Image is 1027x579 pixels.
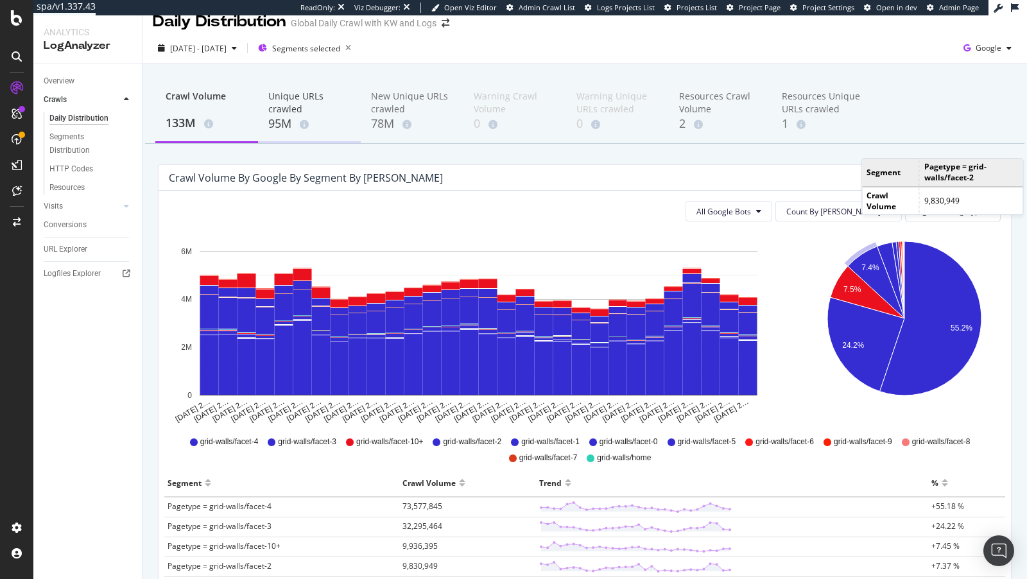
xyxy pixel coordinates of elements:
[600,436,658,447] span: grid-walls/facet-0
[597,3,655,12] span: Logs Projects List
[181,343,192,352] text: 2M
[597,453,651,463] span: grid-walls/home
[442,19,449,28] div: arrow-right-arrow-left
[474,90,556,116] div: Warning Crawl Volume
[371,90,453,116] div: New Unique URLs crawled
[44,39,132,53] div: LogAnalyzer
[786,206,881,217] span: Count By Day
[49,130,133,157] a: Segments Distribution
[354,3,401,13] div: Viz Debugger:
[44,26,132,39] div: Analytics
[834,436,892,447] span: grid-walls/facet-9
[166,90,248,114] div: Crawl Volume
[474,116,556,132] div: 0
[431,3,497,13] a: Open Viz Editor
[268,90,350,116] div: Unique URLs crawled
[169,232,788,424] svg: A chart.
[931,472,938,493] div: %
[168,560,272,571] span: Pagetype = grid-walls/facet-2
[291,17,436,30] div: Global Daily Crawl with KW and Logs
[677,3,717,12] span: Projects List
[912,436,971,447] span: grid-walls/facet-8
[44,218,133,232] a: Conversions
[519,453,578,463] span: grid-walls/facet-7
[200,436,259,447] span: grid-walls/facet-4
[49,181,133,194] a: Resources
[181,295,192,304] text: 4M
[976,42,1001,53] span: Google
[931,560,960,571] span: +7.37 %
[278,436,336,447] span: grid-walls/facet-3
[939,3,979,12] span: Admin Page
[49,181,85,194] div: Resources
[153,11,286,33] div: Daily Distribution
[755,436,814,447] span: grid-walls/facet-6
[49,112,133,125] a: Daily Distribution
[49,162,133,176] a: HTTP Codes
[679,116,761,132] div: 2
[402,521,442,531] span: 32,295,464
[862,159,919,186] td: Segment
[861,264,879,273] text: 7.4%
[181,247,192,256] text: 6M
[49,162,93,176] div: HTTP Codes
[739,3,781,12] span: Project Page
[843,285,861,294] text: 7.5%
[402,560,438,571] span: 9,830,949
[807,232,1001,424] svg: A chart.
[300,3,335,13] div: ReadOnly:
[802,3,854,12] span: Project Settings
[153,38,242,58] button: [DATE] - [DATE]
[958,38,1017,58] button: Google
[576,90,659,116] div: Warning Unique URLs crawled
[44,93,67,107] div: Crawls
[864,3,917,13] a: Open in dev
[44,93,120,107] a: Crawls
[983,535,1014,566] div: Open Intercom Messenger
[44,74,74,88] div: Overview
[272,43,340,54] span: Segments selected
[862,187,919,214] td: Crawl Volume
[686,201,772,221] button: All Google Bots
[187,391,192,400] text: 0
[521,436,580,447] span: grid-walls/facet-1
[927,3,979,13] a: Admin Page
[168,501,272,512] span: Pagetype = grid-walls/facet-4
[931,501,964,512] span: +55.18 %
[268,116,350,132] div: 95M
[842,341,864,350] text: 24.2%
[44,243,133,256] a: URL Explorer
[506,3,575,13] a: Admin Crawl List
[782,116,864,132] div: 1
[790,3,854,13] a: Project Settings
[876,3,917,12] span: Open in dev
[253,38,356,58] button: Segments selected
[44,74,133,88] a: Overview
[519,3,575,12] span: Admin Crawl List
[44,267,133,281] a: Logfiles Explorer
[727,3,781,13] a: Project Page
[443,436,501,447] span: grid-walls/facet-2
[44,200,120,213] a: Visits
[168,540,280,551] span: Pagetype = grid-walls/facet-10+
[678,436,736,447] span: grid-walls/facet-5
[576,116,659,132] div: 0
[170,43,227,54] span: [DATE] - [DATE]
[166,115,248,132] div: 133M
[44,243,87,256] div: URL Explorer
[775,201,902,221] button: Count By [PERSON_NAME]
[951,324,972,333] text: 55.2%
[402,472,456,493] div: Crawl Volume
[664,3,717,13] a: Projects List
[168,521,272,531] span: Pagetype = grid-walls/facet-3
[782,90,864,116] div: Resources Unique URLs crawled
[679,90,761,116] div: Resources Crawl Volume
[356,436,423,447] span: grid-walls/facet-10+
[539,472,562,493] div: Trend
[919,187,1023,214] td: 9,830,949
[49,112,108,125] div: Daily Distribution
[931,540,960,551] span: +7.45 %
[444,3,497,12] span: Open Viz Editor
